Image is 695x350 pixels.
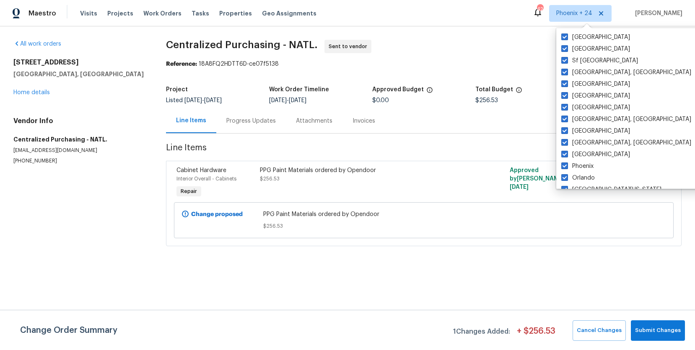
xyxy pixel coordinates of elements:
[191,211,243,217] b: Change proposed
[166,60,682,68] div: 18A8FQ2HDTT6D-ce07f5138
[263,210,584,219] span: PPG Paint Materials ordered by Opendoor
[561,150,630,159] label: [GEOGRAPHIC_DATA]
[561,68,691,77] label: [GEOGRAPHIC_DATA], [GEOGRAPHIC_DATA]
[184,98,222,103] span: -
[166,87,188,93] h5: Project
[289,98,306,103] span: [DATE]
[561,174,595,182] label: Orlando
[260,166,463,175] div: PPG Paint Materials ordered by Opendoor
[13,147,146,154] p: [EMAIL_ADDRESS][DOMAIN_NAME]
[537,5,543,13] div: 426
[510,167,572,190] span: Approved by [PERSON_NAME] on
[561,115,691,124] label: [GEOGRAPHIC_DATA], [GEOGRAPHIC_DATA]
[107,9,133,18] span: Projects
[516,87,522,98] span: The total cost of line items that have been proposed by Opendoor. This sum includes line items th...
[184,98,202,103] span: [DATE]
[204,98,222,103] span: [DATE]
[262,9,316,18] span: Geo Assignments
[561,127,630,135] label: [GEOGRAPHIC_DATA]
[166,98,222,103] span: Listed
[632,9,682,18] span: [PERSON_NAME]
[426,87,433,98] span: The total cost of line items that have been approved by both Opendoor and the Trade Partner. This...
[556,9,592,18] span: Phoenix + 24
[561,92,630,100] label: [GEOGRAPHIC_DATA]
[561,103,630,112] label: [GEOGRAPHIC_DATA]
[561,185,661,194] label: [GEOGRAPHIC_DATA][US_STATE]
[13,135,146,144] h5: Centralized Purchasing - NATL.
[13,70,146,78] h5: [GEOGRAPHIC_DATA], [GEOGRAPHIC_DATA]
[13,41,61,47] a: All work orders
[166,144,637,159] span: Line Items
[329,42,371,51] span: Sent to vendor
[561,139,691,147] label: [GEOGRAPHIC_DATA], [GEOGRAPHIC_DATA]
[166,61,197,67] b: Reference:
[475,87,513,93] h5: Total Budget
[510,184,529,190] span: [DATE]
[260,176,280,181] span: $256.53
[561,162,594,170] label: Phoenix
[143,9,182,18] span: Work Orders
[353,117,375,125] div: Invoices
[561,80,630,88] label: [GEOGRAPHIC_DATA]
[475,98,498,103] span: $256.53
[13,117,146,125] h4: Vendor Info
[269,98,306,103] span: -
[296,117,332,125] div: Attachments
[13,58,146,67] h2: [STREET_ADDRESS]
[269,98,287,103] span: [DATE]
[29,9,56,18] span: Maestro
[372,87,424,93] h5: Approved Budget
[226,117,276,125] div: Progress Updates
[192,10,209,16] span: Tasks
[263,222,584,230] span: $256.53
[13,157,146,165] p: [PHONE_NUMBER]
[13,90,50,95] a: Home details
[561,57,638,65] label: Sf [GEOGRAPHIC_DATA]
[176,176,236,181] span: Interior Overall - Cabinets
[177,187,200,196] span: Repair
[372,98,389,103] span: $0.00
[219,9,252,18] span: Properties
[269,87,329,93] h5: Work Order Timeline
[561,33,630,41] label: [GEOGRAPHIC_DATA]
[176,116,206,125] div: Line Items
[80,9,97,18] span: Visits
[166,40,318,50] span: Centralized Purchasing - NATL.
[561,45,630,53] label: [GEOGRAPHIC_DATA]
[176,167,226,173] span: Cabinet Hardware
